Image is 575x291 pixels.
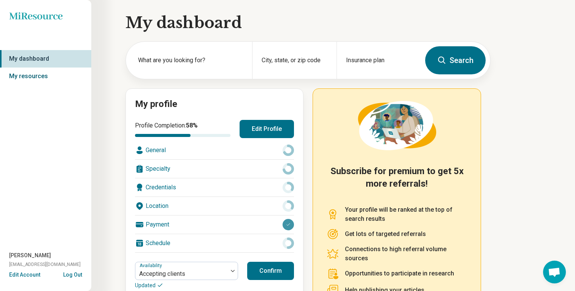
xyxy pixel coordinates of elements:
[135,215,294,234] div: Payment
[135,178,294,197] div: Credentials
[125,12,491,33] h1: My dashboard
[345,230,426,239] p: Get lots of targeted referrals
[135,282,238,289] p: Updated
[345,269,454,278] p: Opportunities to participate in research
[135,98,294,111] h2: My profile
[135,141,294,159] div: General
[345,245,467,263] p: Connections to high referral volume sources
[135,160,294,178] div: Specialty
[140,263,164,268] label: Availability
[9,252,51,260] span: [PERSON_NAME]
[135,234,294,252] div: Schedule
[9,261,81,268] span: [EMAIL_ADDRESS][DOMAIN_NAME]
[63,271,82,277] button: Log Out
[9,271,40,279] button: Edit Account
[327,165,467,196] h2: Subscribe for premium to get 5x more referrals!
[138,56,243,65] label: What are you looking for?
[543,261,566,283] div: Open chat
[186,122,198,129] span: 58 %
[135,121,230,137] div: Profile Completion:
[135,197,294,215] div: Location
[345,205,467,223] p: Your profile will be ranked at the top of search results
[240,120,294,138] button: Edit Profile
[247,262,294,280] button: Confirm
[425,46,486,74] button: Search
